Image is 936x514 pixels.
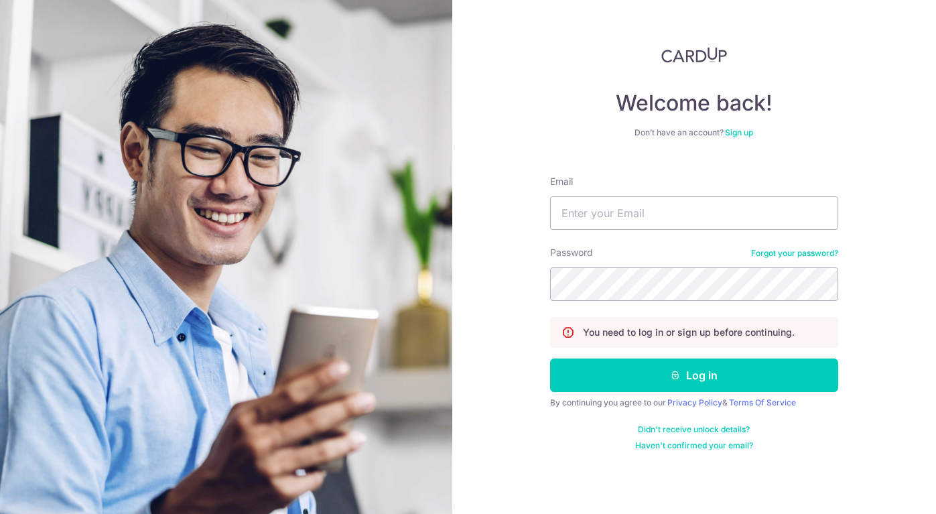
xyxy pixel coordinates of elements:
[725,127,753,137] a: Sign up
[550,196,838,230] input: Enter your Email
[661,47,727,63] img: CardUp Logo
[638,424,750,435] a: Didn't receive unlock details?
[667,397,722,407] a: Privacy Policy
[550,397,838,408] div: By continuing you agree to our &
[751,248,838,259] a: Forgot your password?
[729,397,796,407] a: Terms Of Service
[550,359,838,392] button: Log in
[550,175,573,188] label: Email
[550,127,838,138] div: Don’t have an account?
[635,440,753,451] a: Haven't confirmed your email?
[550,246,593,259] label: Password
[583,326,795,339] p: You need to log in or sign up before continuing.
[550,90,838,117] h4: Welcome back!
